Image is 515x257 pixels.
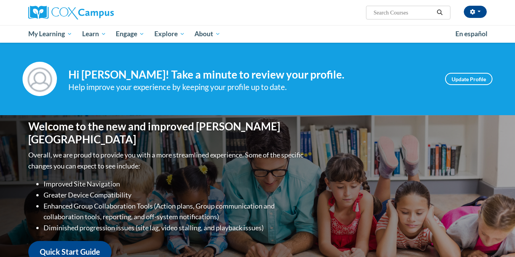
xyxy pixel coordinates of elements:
[82,29,106,39] span: Learn
[23,25,77,43] a: My Learning
[68,68,434,81] h4: Hi [PERSON_NAME]! Take a minute to review your profile.
[450,26,492,42] a: En español
[484,226,509,251] iframe: Button to launch messaging window
[17,25,498,43] div: Main menu
[44,201,305,223] li: Enhanced Group Collaboration Tools (Action plans, Group communication and collaboration tools, re...
[68,81,434,93] div: Help improve your experience by keeping your profile up to date.
[434,8,445,17] button: Search
[111,25,149,43] a: Engage
[190,25,226,43] a: About
[194,29,220,39] span: About
[44,178,305,190] li: Improved Site Navigation
[28,6,114,19] img: Cox Campus
[464,6,487,18] button: Account Settings
[44,190,305,201] li: Greater Device Compatibility
[373,8,434,17] input: Search Courses
[28,6,173,19] a: Cox Campus
[23,62,57,96] img: Profile Image
[28,29,72,39] span: My Learning
[154,29,185,39] span: Explore
[28,149,305,172] p: Overall, we are proud to provide you with a more streamlined experience. Some of the specific cha...
[44,222,305,233] li: Diminished progression issues (site lag, video stalling, and playback issues)
[149,25,190,43] a: Explore
[455,30,487,38] span: En español
[77,25,111,43] a: Learn
[445,73,492,85] a: Update Profile
[116,29,144,39] span: Engage
[28,120,305,146] h1: Welcome to the new and improved [PERSON_NAME][GEOGRAPHIC_DATA]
